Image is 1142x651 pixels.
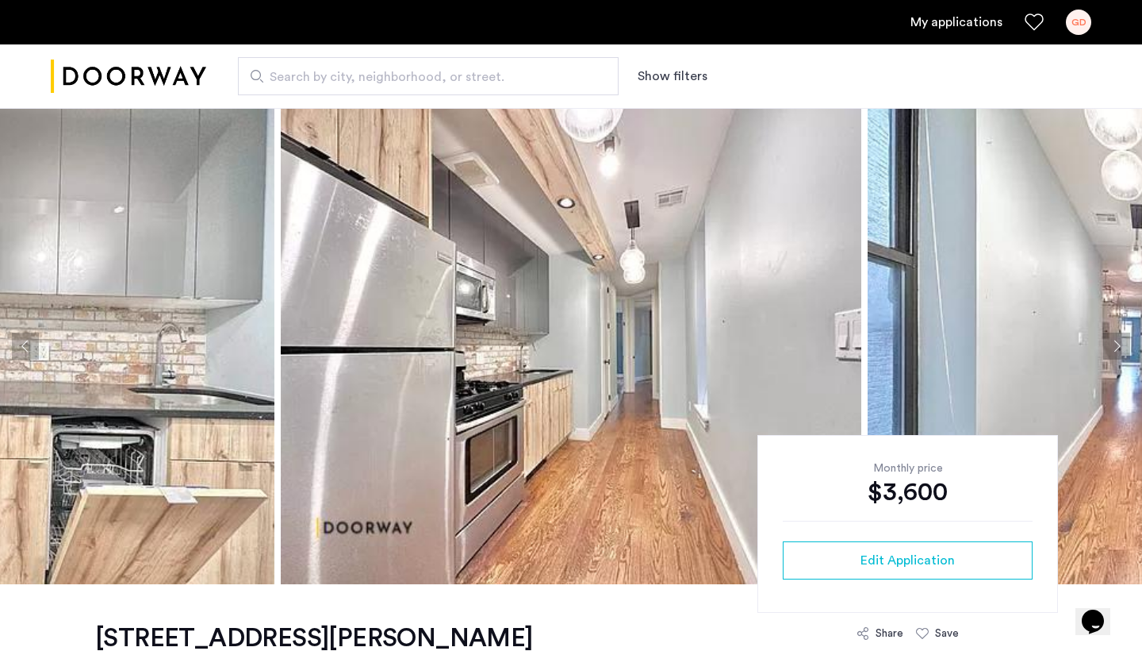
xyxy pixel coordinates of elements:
div: Save [935,626,959,641]
a: Cazamio logo [51,47,206,106]
iframe: chat widget [1075,587,1126,635]
a: My application [910,13,1002,32]
button: button [783,541,1033,580]
a: Favorites [1025,13,1044,32]
div: Monthly price [783,460,1033,476]
span: Edit Application [860,551,955,570]
button: Show or hide filters [638,67,707,86]
div: GD [1066,10,1091,35]
img: apartment [281,108,861,584]
input: Apartment Search [238,57,619,95]
button: Next apartment [1103,333,1130,360]
button: Previous apartment [12,333,39,360]
img: logo [51,47,206,106]
div: Share [876,626,903,641]
span: Search by city, neighborhood, or street. [270,67,574,87]
div: $3,600 [783,476,1033,508]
